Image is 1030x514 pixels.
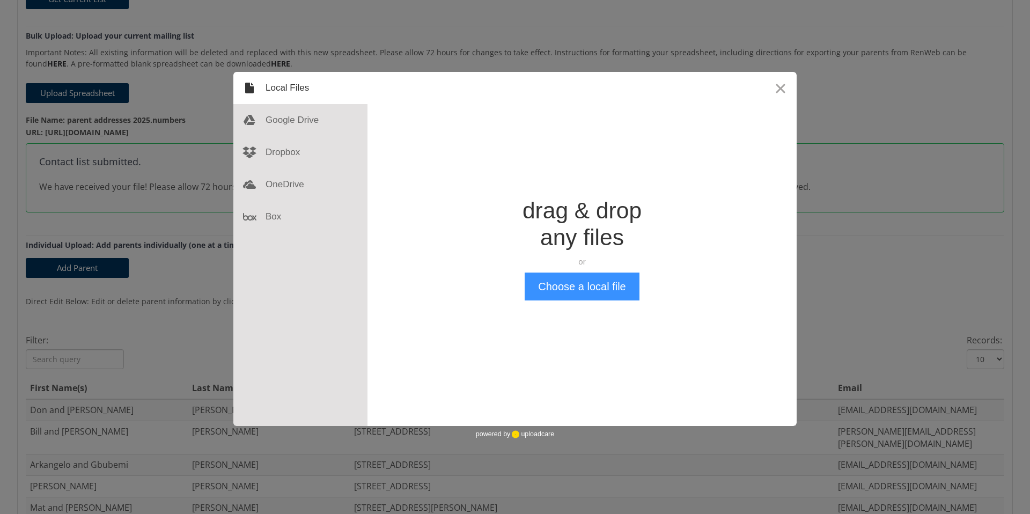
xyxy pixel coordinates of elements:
div: Local Files [233,72,367,104]
div: drag & drop any files [523,197,642,251]
div: powered by [476,426,554,442]
button: Choose a local file [525,273,639,300]
div: OneDrive [233,168,367,201]
button: Close [764,72,797,104]
div: Box [233,201,367,233]
div: or [523,256,642,267]
div: Google Drive [233,104,367,136]
div: Dropbox [233,136,367,168]
a: uploadcare [510,430,554,438]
